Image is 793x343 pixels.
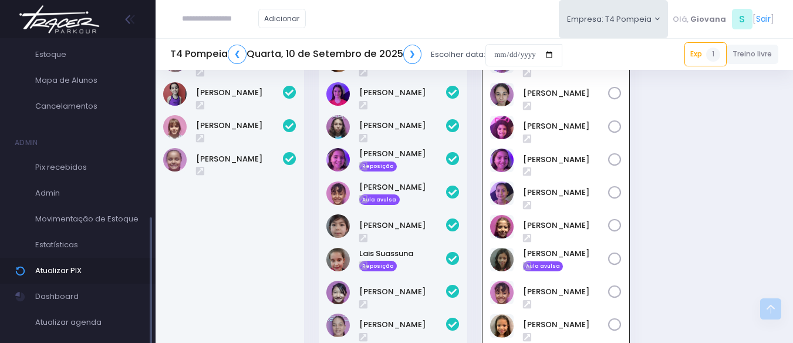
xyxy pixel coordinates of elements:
[359,319,446,331] a: [PERSON_NAME]
[228,45,247,64] a: ❮
[196,120,283,132] a: [PERSON_NAME]
[359,120,446,132] a: [PERSON_NAME]
[359,220,446,231] a: [PERSON_NAME]
[490,83,514,106] img: Anita Feliciano de Carvalho
[258,9,306,28] a: Adicionar
[15,131,38,154] h4: Admin
[523,220,609,231] a: [PERSON_NAME]
[326,148,350,171] img: Heloisa Nivolone
[326,248,350,271] img: Lais Suassuna
[35,211,141,227] span: Movimentação de Estoque
[163,115,187,139] img: Maria Barros Zanaroli Guerra
[359,248,446,260] a: Lais Suassuna
[523,120,609,132] a: [PERSON_NAME]
[490,248,514,271] img: Julia de Campos Munhoz
[163,82,187,106] img: Manuela Mattosinho Sfeir
[684,42,727,66] a: Exp1
[35,289,141,304] span: Dashboard
[35,160,141,175] span: Pix recebidos
[170,45,421,64] h5: T4 Pompeia Quarta, 10 de Setembro de 2025
[523,261,563,272] span: Aula avulsa
[523,248,609,260] a: [PERSON_NAME]
[732,9,752,29] span: S
[35,186,141,201] span: Admin
[326,214,350,238] img: Kimi Marino Iwamizu
[35,47,141,62] span: Estoque
[523,88,609,99] a: [PERSON_NAME]
[359,162,397,172] span: Reposição
[35,237,141,253] span: Estatísticas
[490,181,514,205] img: Isadora Cascão Oliveira
[35,263,141,278] span: Atualizar PIX
[35,73,141,88] span: Mapa de Alunos
[326,82,350,106] img: Athina Torres Kambourakis
[196,87,283,99] a: [PERSON_NAME]
[35,99,141,114] span: Cancelamentos
[326,181,350,205] img: Júlia Caze Rodrigues
[359,148,446,160] a: [PERSON_NAME]
[326,314,350,337] img: Maria Carolina Franze Oliveira
[490,281,514,304] img: Júlia Caze Rodrigues
[326,115,350,139] img: Filomena Caruso Grano
[490,116,514,139] img: Catarina souza ramos de Oliveira
[756,13,771,25] a: Sair
[690,14,726,25] span: Giovana
[326,281,350,304] img: Leticia Yui Kushiyama
[523,286,609,298] a: [PERSON_NAME]
[490,215,514,238] img: Julia Gomes
[170,41,562,68] div: Escolher data:
[673,14,689,25] span: Olá,
[35,315,141,330] span: Atualizar agenda
[706,48,720,62] span: 1
[523,154,609,166] a: [PERSON_NAME]
[359,261,397,271] span: Reposição
[490,314,514,338] img: Júlia Ibarrola Lima
[196,153,283,165] a: [PERSON_NAME]
[668,6,778,32] div: [ ]
[490,149,514,172] img: Heloisa Nivolone
[523,319,609,331] a: [PERSON_NAME]
[523,187,609,199] a: [PERSON_NAME]
[359,194,400,205] span: Aula avulsa
[359,286,446,298] a: [PERSON_NAME]
[359,87,446,99] a: [PERSON_NAME]
[727,45,779,64] a: Treino livre
[359,181,446,193] a: [PERSON_NAME]
[163,148,187,171] img: Maria Eduarda Nogueira Missao
[403,45,422,64] a: ❯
